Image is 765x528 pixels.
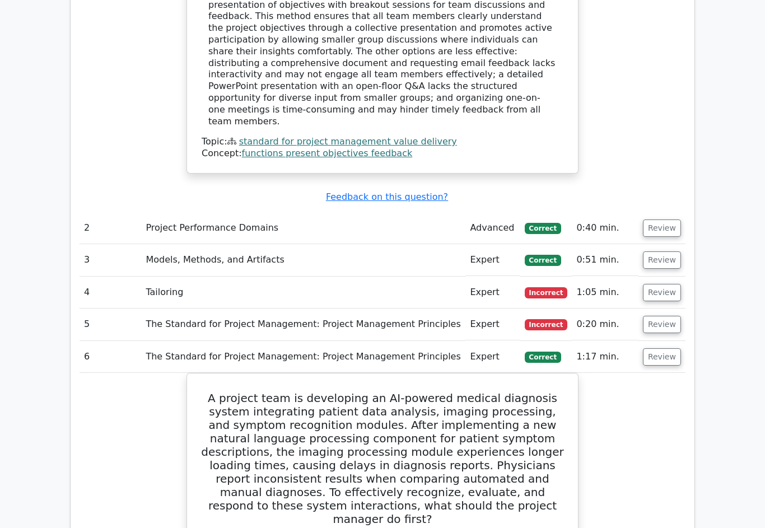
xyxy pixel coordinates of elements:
[465,277,520,309] td: Expert
[572,309,638,341] td: 0:20 min.
[643,349,681,366] button: Review
[525,288,568,299] span: Incorrect
[465,309,520,341] td: Expert
[80,342,141,373] td: 6
[525,320,568,331] span: Incorrect
[239,137,457,147] a: standard for project management value delivery
[202,137,563,148] div: Topic:
[80,245,141,277] td: 3
[525,352,561,363] span: Correct
[80,213,141,245] td: 2
[465,213,520,245] td: Advanced
[525,255,561,267] span: Correct
[643,316,681,334] button: Review
[643,252,681,269] button: Review
[326,192,448,203] a: Feedback on this question?
[572,213,638,245] td: 0:40 min.
[141,277,465,309] td: Tailoring
[141,245,465,277] td: Models, Methods, and Artifacts
[572,245,638,277] td: 0:51 min.
[572,277,638,309] td: 1:05 min.
[141,342,465,373] td: The Standard for Project Management: Project Management Principles
[643,220,681,237] button: Review
[80,277,141,309] td: 4
[141,213,465,245] td: Project Performance Domains
[141,309,465,341] td: The Standard for Project Management: Project Management Principles
[80,309,141,341] td: 5
[572,342,638,373] td: 1:17 min.
[242,148,413,159] a: functions present objectives feedback
[465,245,520,277] td: Expert
[643,284,681,302] button: Review
[200,392,565,526] h5: A project team is developing an AI-powered medical diagnosis system integrating patient data anal...
[525,223,561,235] span: Correct
[465,342,520,373] td: Expert
[202,148,563,160] div: Concept:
